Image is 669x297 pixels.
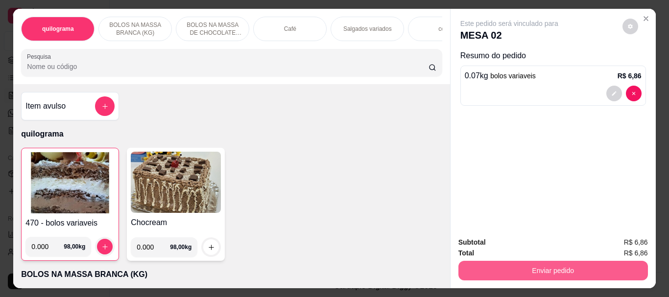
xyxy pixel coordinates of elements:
p: R$ 6,86 [618,71,642,81]
input: Pesquisa [27,62,429,71]
button: decrease-product-quantity [606,86,622,101]
p: copo [438,25,451,33]
p: Este pedido será vinculado para [460,19,558,28]
button: add-separate-item [95,96,115,116]
img: product-image [131,152,221,213]
span: R$ 6,86 [624,237,648,248]
button: increase-product-quantity [97,239,113,254]
span: R$ 6,86 [624,248,648,258]
p: BOLOS NA MASSA BRANCA (KG) [107,21,164,37]
strong: Subtotal [458,238,486,246]
h4: Item avulso [25,100,66,112]
p: BOLOS NA MASSA DE CHOCOLATE preço por (KG) [184,21,241,37]
p: quilograma [21,128,442,140]
p: Resumo do pedido [460,50,646,62]
button: decrease-product-quantity [626,86,642,101]
p: BOLOS NA MASSA BRANCA (KG) [21,269,442,280]
span: bolos variaveis [490,72,536,80]
strong: Total [458,249,474,257]
button: Close [638,11,654,26]
p: MESA 02 [460,28,558,42]
p: Salgados variados [343,25,392,33]
p: Café [284,25,296,33]
label: Pesquisa [27,52,54,61]
input: 0.00 [31,237,64,256]
img: product-image [25,152,115,213]
h4: 470 - bolos variaveis [25,217,115,229]
p: 0.07 kg [465,70,536,82]
button: Enviar pedido [458,261,648,280]
button: decrease-product-quantity [622,19,638,34]
h4: Chocream [131,217,221,228]
input: 0.00 [137,237,170,257]
p: quilograma [42,25,74,33]
button: increase-product-quantity [203,239,219,255]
